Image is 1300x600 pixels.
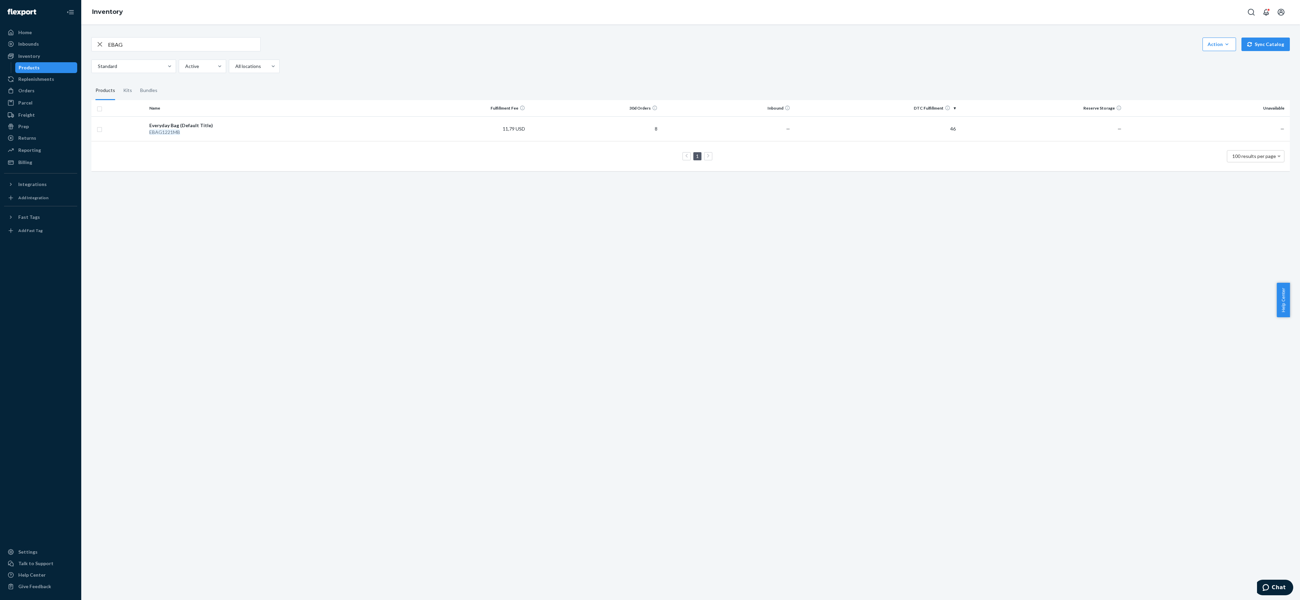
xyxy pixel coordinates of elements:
button: Action [1202,38,1236,51]
input: Search inventory by name or sku [108,38,260,51]
span: — [1118,126,1122,132]
img: Flexport logo [7,9,36,16]
button: Give Feedback [4,581,77,592]
div: Everyday Bag (Default Title) [149,122,392,129]
a: Add Fast Tag [4,225,77,236]
td: 8 [528,116,660,141]
div: Fast Tags [18,214,40,221]
div: Action [1208,41,1231,48]
a: Reporting [4,145,77,156]
a: Inventory [4,51,77,62]
a: Products [15,62,78,73]
td: 46 [793,116,958,141]
input: Active [185,63,185,70]
div: Help Center [18,572,46,578]
th: DTC Fulfillment [793,100,958,116]
div: Home [18,29,32,36]
div: Products [95,81,115,100]
a: Returns [4,133,77,143]
div: Returns [18,135,36,141]
ol: breadcrumbs [87,2,128,22]
iframe: Apre un widget che permette di chattare con uno dei nostri agenti [1257,580,1293,597]
button: Fast Tags [4,212,77,223]
span: — [786,126,790,132]
a: Parcel [4,97,77,108]
div: Settings [18,549,38,555]
div: Integrations [18,181,47,188]
th: Inbound [660,100,793,116]
div: Bundles [140,81,157,100]
button: Close Navigation [64,5,77,19]
a: Orders [4,85,77,96]
button: Open account menu [1274,5,1288,19]
div: Inbounds [18,41,39,47]
a: Help Center [4,570,77,580]
span: — [1280,126,1284,132]
div: Add Fast Tag [18,228,43,233]
div: Talk to Support [18,560,53,567]
div: Add Integration [18,195,48,201]
span: 11,79 USD [503,126,525,132]
div: Reporting [18,147,41,154]
a: Settings [4,547,77,557]
th: Fulfillment Fee [395,100,528,116]
a: Page 1 is your current page [695,153,700,159]
button: Open notifications [1259,5,1273,19]
th: Unavailable [1124,100,1290,116]
div: Orders [18,87,35,94]
div: Parcel [18,99,32,106]
em: EBAG1221MB [149,129,180,135]
div: Billing [18,159,32,166]
a: Add Integration [4,192,77,203]
div: Replenishments [18,76,54,83]
div: Freight [18,112,35,118]
a: Replenishments [4,74,77,85]
th: Reserve Storage [958,100,1124,116]
div: Kits [123,81,132,100]
a: Billing [4,157,77,168]
button: Integrations [4,179,77,190]
a: Home [4,27,77,38]
span: 100 results per page [1232,153,1276,159]
input: Standard [97,63,98,70]
div: Give Feedback [18,583,51,590]
th: Name [147,100,395,116]
th: 30d Orders [528,100,660,116]
button: Talk to Support [4,558,77,569]
div: Prep [18,123,29,130]
a: Inbounds [4,39,77,49]
button: Help Center [1277,283,1290,317]
div: Products [19,64,40,71]
div: Inventory [18,53,40,60]
a: Inventory [92,8,123,16]
a: Prep [4,121,77,132]
button: Sync Catalog [1241,38,1290,51]
button: Open Search Box [1244,5,1258,19]
a: Freight [4,110,77,120]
